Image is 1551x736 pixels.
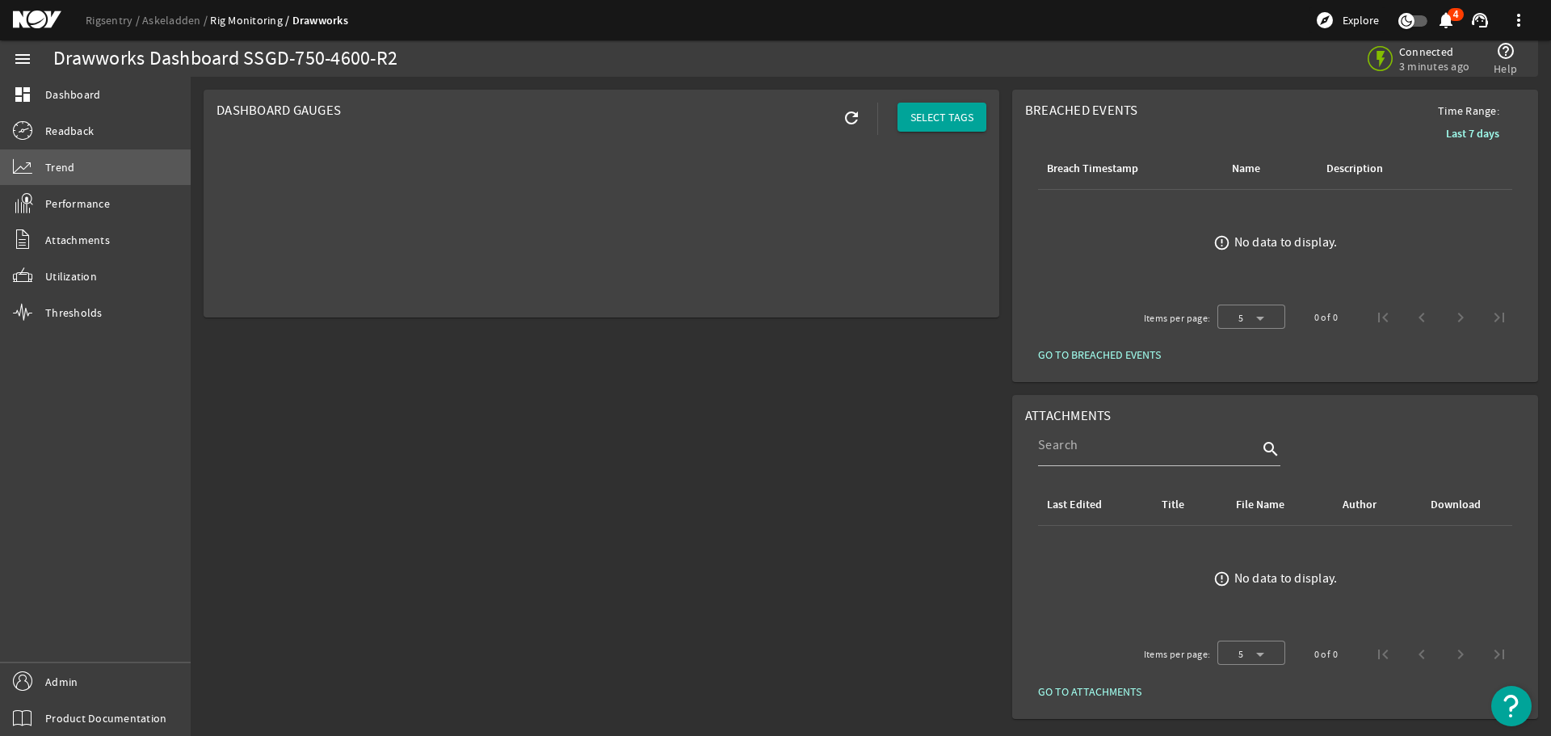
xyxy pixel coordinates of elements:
input: Search [1038,435,1258,455]
div: Download [1431,496,1481,514]
span: Performance [45,196,110,212]
a: Drawworks [292,13,348,28]
span: Trend [45,159,74,175]
span: Product Documentation [45,710,166,726]
span: Time Range: [1425,103,1512,119]
span: Attachments [1025,407,1112,424]
div: Breach Timestamp [1047,160,1138,178]
button: GO TO BREACHED EVENTS [1025,340,1174,369]
i: search [1261,439,1280,459]
div: File Name [1236,496,1284,514]
span: Help [1494,61,1517,77]
span: Connected [1399,44,1469,59]
button: Last 7 days [1433,119,1512,148]
button: Explore [1309,7,1385,33]
span: Utilization [45,268,97,284]
mat-icon: explore [1315,11,1335,30]
div: Items per page: [1144,646,1211,662]
div: Description [1326,160,1383,178]
mat-icon: help_outline [1496,41,1515,61]
span: SELECT TAGS [910,109,973,125]
span: Breached Events [1025,102,1138,119]
button: Open Resource Center [1491,686,1532,726]
mat-icon: error_outline [1213,570,1230,587]
div: Drawworks Dashboard SSGD-750-4600-R2 [53,51,397,67]
span: Admin [45,674,78,690]
div: Breach Timestamp [1045,160,1211,178]
b: Last 7 days [1446,126,1499,141]
span: Dashboard Gauges [216,102,341,119]
span: Explore [1343,12,1379,28]
span: Thresholds [45,305,103,321]
a: Rig Monitoring [210,13,292,27]
div: File Name [1234,496,1321,514]
span: GO TO ATTACHMENTS [1038,683,1141,700]
div: Items per page: [1144,310,1211,326]
span: 3 minutes ago [1399,59,1469,74]
a: Askeladden [142,13,210,27]
div: Last Edited [1045,496,1140,514]
span: Attachments [45,232,110,248]
div: Description [1324,160,1440,178]
a: Rigsentry [86,13,142,27]
div: Author [1343,496,1377,514]
div: No data to display. [1234,234,1338,250]
div: 0 of 0 [1314,309,1338,326]
button: SELECT TAGS [897,103,986,132]
div: Name [1229,160,1304,178]
button: 4 [1437,12,1454,29]
mat-icon: support_agent [1470,11,1490,30]
div: No data to display. [1234,570,1338,587]
mat-icon: refresh [842,108,861,128]
div: Author [1340,496,1409,514]
div: Name [1232,160,1260,178]
span: Readback [45,123,94,139]
div: 0 of 0 [1314,646,1338,662]
mat-icon: notifications [1436,11,1456,30]
div: Title [1162,496,1184,514]
mat-icon: dashboard [13,85,32,104]
mat-icon: error_outline [1213,234,1230,251]
button: GO TO ATTACHMENTS [1025,677,1154,706]
div: Last Edited [1047,496,1102,514]
span: GO TO BREACHED EVENTS [1038,347,1161,363]
span: Dashboard [45,86,100,103]
button: more_vert [1499,1,1538,40]
mat-icon: menu [13,49,32,69]
div: Title [1159,496,1214,514]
